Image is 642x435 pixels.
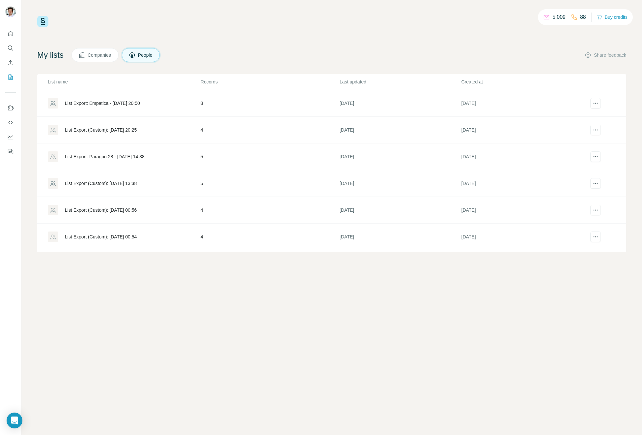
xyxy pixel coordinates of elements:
[65,180,137,187] div: List Export (Custom): [DATE] 13:38
[461,250,583,277] td: [DATE]
[461,224,583,250] td: [DATE]
[5,7,16,17] img: Avatar
[200,117,339,143] td: 4
[5,28,16,40] button: Quick start
[5,42,16,54] button: Search
[552,13,566,21] p: 5,009
[37,50,64,60] h4: My lists
[461,143,583,170] td: [DATE]
[5,57,16,69] button: Enrich CSV
[590,178,601,189] button: actions
[5,71,16,83] button: My lists
[37,16,48,27] img: Surfe Logo
[339,90,461,117] td: [DATE]
[339,197,461,224] td: [DATE]
[88,52,112,58] span: Companies
[340,78,461,85] p: Last updated
[65,100,140,107] div: List Export: Empatica - [DATE] 20:50
[461,197,583,224] td: [DATE]
[5,131,16,143] button: Dashboard
[200,143,339,170] td: 5
[200,170,339,197] td: 5
[5,116,16,128] button: Use Surfe API
[5,102,16,114] button: Use Surfe on LinkedIn
[461,117,583,143] td: [DATE]
[65,207,137,213] div: List Export (Custom): [DATE] 00:56
[590,125,601,135] button: actions
[200,224,339,250] td: 4
[7,413,22,428] div: Open Intercom Messenger
[590,151,601,162] button: actions
[461,78,582,85] p: Created at
[339,117,461,143] td: [DATE]
[201,78,339,85] p: Records
[200,250,339,277] td: 4
[585,52,626,58] button: Share feedback
[5,145,16,157] button: Feedback
[339,143,461,170] td: [DATE]
[461,170,583,197] td: [DATE]
[339,250,461,277] td: [DATE]
[65,127,137,133] div: List Export (Custom): [DATE] 20:25
[590,232,601,242] button: actions
[597,13,628,22] button: Buy credits
[65,233,137,240] div: List Export (Custom): [DATE] 00:54
[200,90,339,117] td: 8
[65,153,145,160] div: List Export: Paragon 28 - [DATE] 14:38
[339,170,461,197] td: [DATE]
[461,90,583,117] td: [DATE]
[200,197,339,224] td: 4
[580,13,586,21] p: 88
[590,98,601,109] button: actions
[48,78,200,85] p: List name
[339,224,461,250] td: [DATE]
[138,52,153,58] span: People
[590,205,601,215] button: actions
